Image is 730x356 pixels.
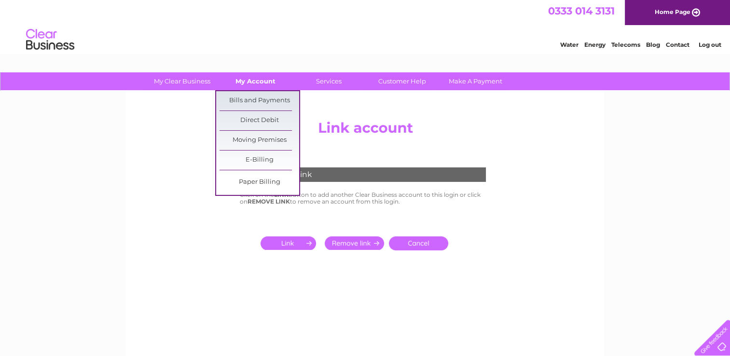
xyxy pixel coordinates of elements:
[248,198,290,205] b: REMOVE LINK
[548,5,615,17] a: 0333 014 3131
[216,72,295,90] a: My Account
[436,72,515,90] a: Make A Payment
[560,41,578,48] a: Water
[584,41,606,48] a: Energy
[138,5,593,47] div: Clear Business is a trading name of Verastar Limited (registered in [GEOGRAPHIC_DATA] No. 3667643...
[26,25,75,55] img: logo.png
[289,72,369,90] a: Services
[362,72,442,90] a: Customer Help
[142,72,222,90] a: My Clear Business
[240,167,486,182] div: Add/Remove Link
[220,111,299,130] a: Direct Debit
[389,236,448,250] a: Cancel
[220,131,299,150] a: Moving Premises
[237,189,493,207] td: Click on the button to add another Clear Business account to this login or click on to remove an ...
[220,173,299,192] a: Paper Billing
[261,236,320,250] input: Submit
[646,41,660,48] a: Blog
[220,91,299,110] a: Bills and Payments
[220,151,299,170] a: E-Billing
[698,41,721,48] a: Log out
[666,41,689,48] a: Contact
[611,41,640,48] a: Telecoms
[325,236,384,250] input: Submit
